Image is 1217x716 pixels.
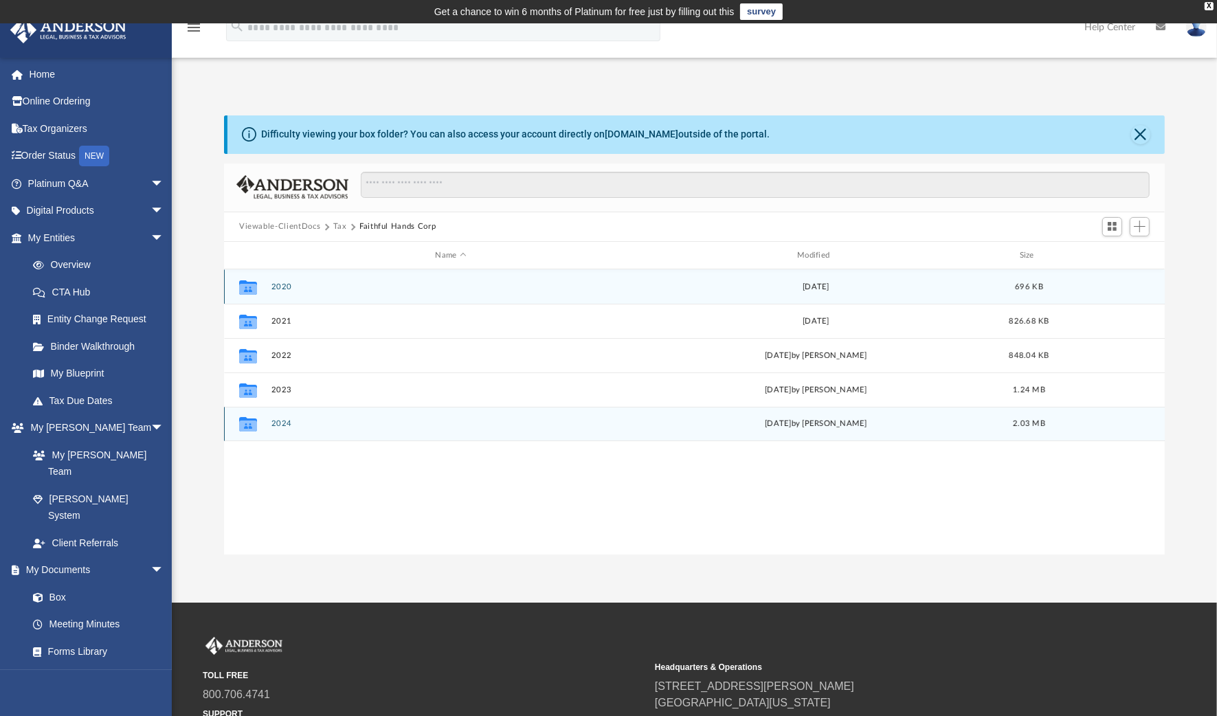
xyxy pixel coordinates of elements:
[19,611,178,638] a: Meeting Minutes
[186,26,202,36] a: menu
[605,128,678,139] a: [DOMAIN_NAME]
[1013,386,1045,394] span: 1.24 MB
[19,529,178,557] a: Client Referrals
[10,197,185,225] a: Digital Productsarrow_drop_down
[1205,2,1214,10] div: close
[79,146,109,166] div: NEW
[361,172,1150,198] input: Search files and folders
[271,385,631,394] button: 2023
[10,414,178,442] a: My [PERSON_NAME] Teamarrow_drop_down
[655,661,1097,673] small: Headquarters & Operations
[150,414,178,443] span: arrow_drop_down
[636,350,996,362] div: [DATE] by [PERSON_NAME]
[150,197,178,225] span: arrow_drop_down
[271,351,631,360] button: 2022
[10,142,185,170] a: Order StatusNEW
[19,333,185,360] a: Binder Walkthrough
[333,221,347,233] button: Tax
[186,19,202,36] i: menu
[434,3,735,20] div: Get a chance to win 6 months of Platinum for free just by filling out this
[230,249,265,262] div: id
[636,315,996,328] div: [DATE]
[150,224,178,252] span: arrow_drop_down
[224,269,1165,555] div: grid
[655,680,854,692] a: [STREET_ADDRESS][PERSON_NAME]
[271,317,631,326] button: 2021
[261,127,770,142] div: Difficulty viewing your box folder? You can also access your account directly on outside of the p...
[203,637,285,655] img: Anderson Advisors Platinum Portal
[19,251,185,279] a: Overview
[1002,249,1057,262] div: Size
[359,221,436,233] button: Faithful Hands Corp
[239,221,320,233] button: Viewable-ClientDocs
[19,360,178,388] a: My Blueprint
[10,557,178,584] a: My Documentsarrow_drop_down
[19,306,185,333] a: Entity Change Request
[10,88,185,115] a: Online Ordering
[203,669,645,682] small: TOLL FREE
[1009,317,1049,325] span: 826.68 KB
[1009,352,1049,359] span: 848.04 KB
[10,60,185,88] a: Home
[150,557,178,585] span: arrow_drop_down
[271,249,630,262] div: Name
[1131,125,1150,144] button: Close
[636,384,996,396] div: [DATE] by [PERSON_NAME]
[1186,17,1207,37] img: User Pic
[19,665,178,693] a: Notarize
[10,170,185,197] a: Platinum Q&Aarrow_drop_down
[203,689,270,700] a: 800.706.4741
[740,3,783,20] a: survey
[1062,249,1159,262] div: id
[19,638,171,665] a: Forms Library
[19,485,178,529] a: [PERSON_NAME] System
[10,115,185,142] a: Tax Organizers
[1015,283,1043,291] span: 696 KB
[230,19,245,34] i: search
[1130,217,1150,236] button: Add
[271,282,631,291] button: 2020
[271,420,631,429] button: 2024
[636,249,996,262] div: Modified
[6,16,131,43] img: Anderson Advisors Platinum Portal
[19,278,185,306] a: CTA Hub
[19,387,185,414] a: Tax Due Dates
[1013,421,1045,428] span: 2.03 MB
[636,418,996,431] div: [DATE] by [PERSON_NAME]
[655,697,831,708] a: [GEOGRAPHIC_DATA][US_STATE]
[150,170,178,198] span: arrow_drop_down
[19,441,171,485] a: My [PERSON_NAME] Team
[10,224,185,251] a: My Entitiesarrow_drop_down
[19,583,171,611] a: Box
[1102,217,1123,236] button: Switch to Grid View
[636,281,996,293] div: [DATE]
